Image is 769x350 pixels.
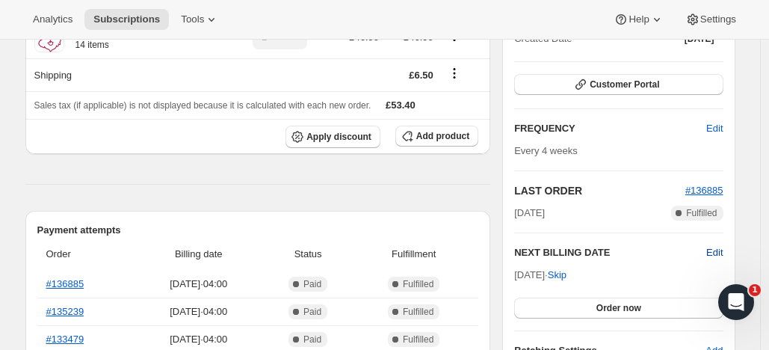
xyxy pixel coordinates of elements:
button: Order now [514,298,723,319]
a: #135239 [46,306,84,317]
button: Add product [395,126,478,147]
span: [DATE] · 04:00 [140,332,258,347]
a: #136885 [46,278,84,289]
a: #133479 [46,334,84,345]
span: Customer Portal [590,79,659,90]
span: Every 4 weeks [514,145,578,156]
button: Analytics [24,9,81,30]
span: [DATE] · [514,269,566,280]
span: Paid [303,334,321,346]
button: #136885 [685,183,723,198]
span: [DATE] · 04:00 [140,277,258,292]
th: Order [37,238,135,271]
h2: LAST ORDER [514,183,685,198]
button: Shipping actions [442,65,466,82]
span: Settings [700,13,736,25]
span: £6.50 [409,70,433,81]
span: Paid [303,306,321,318]
button: Subscriptions [84,9,169,30]
span: [DATE] [514,206,545,221]
button: Customer Portal [514,74,723,95]
button: Help [605,9,673,30]
span: Subscriptions [93,13,160,25]
span: Tools [181,13,204,25]
h2: NEXT BILLING DATE [514,245,706,260]
span: Apply discount [306,131,371,143]
span: £53.40 [386,99,416,111]
span: Skip [548,268,566,283]
span: Order now [596,302,641,314]
small: 14 items [75,40,109,50]
button: Tools [172,9,228,30]
span: Analytics [33,13,72,25]
button: Skip [539,263,575,287]
span: Fulfilled [686,207,717,219]
span: Paid [303,278,321,290]
span: Billing date [140,247,258,262]
button: Edit [697,117,732,141]
span: Edit [706,121,723,136]
iframe: Intercom live chat [718,284,754,320]
span: [DATE] · 04:00 [140,304,258,319]
th: Shipping [25,58,223,91]
h2: Payment attempts [37,223,479,238]
a: #136885 [685,185,723,196]
span: Help [629,13,649,25]
span: Status [267,247,349,262]
span: Fulfilled [403,278,433,290]
button: Edit [706,245,723,260]
button: Apply discount [285,126,380,148]
span: Fulfilled [403,334,433,346]
h2: FREQUENCY [514,121,706,136]
span: Sales tax (if applicable) is not displayed because it is calculated with each new order. [34,100,371,111]
span: 1 [749,284,761,296]
span: Fulfilled [403,306,433,318]
span: Add product [416,130,469,142]
button: Settings [676,9,745,30]
span: Fulfillment [358,247,469,262]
